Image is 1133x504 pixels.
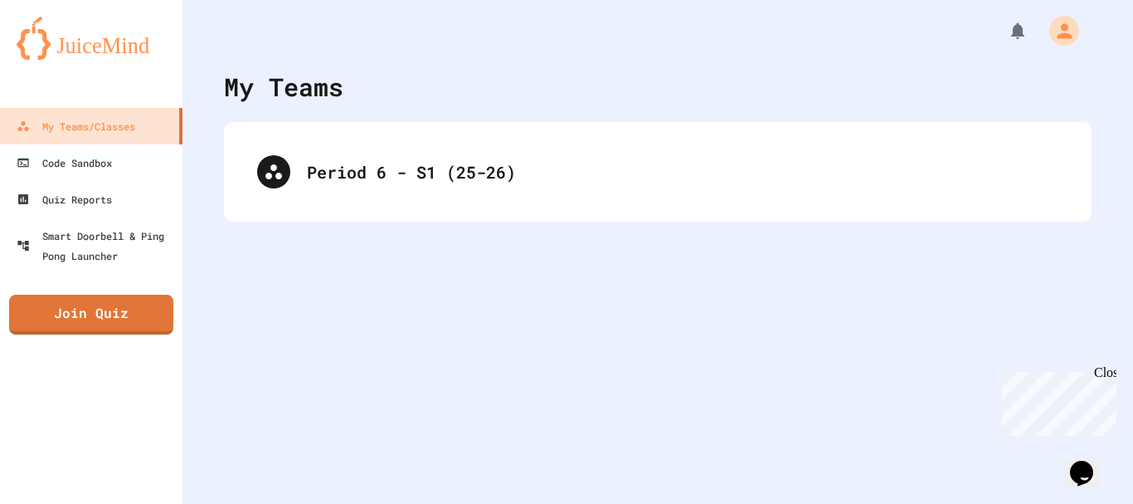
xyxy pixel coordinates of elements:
img: logo-orange.svg [17,17,166,60]
div: Period 6 - S1 (25-26) [307,159,1058,184]
iframe: chat widget [995,365,1116,436]
div: Quiz Reports [17,189,112,209]
div: Chat with us now!Close [7,7,114,105]
iframe: chat widget [1063,438,1116,487]
div: My Account [1032,12,1083,50]
div: My Teams/Classes [17,116,135,136]
div: My Teams [224,68,343,105]
div: Smart Doorbell & Ping Pong Launcher [17,226,176,266]
div: My Notifications [977,17,1032,45]
div: Code Sandbox [17,153,112,173]
div: Period 6 - S1 (25-26) [241,139,1075,205]
a: Join Quiz [9,295,173,335]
